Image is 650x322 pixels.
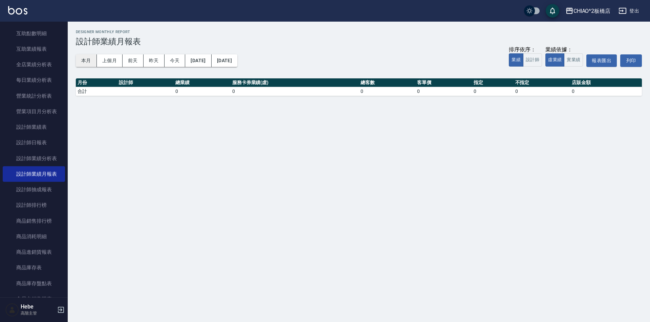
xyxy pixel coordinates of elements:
a: 設計師業績分析表 [3,151,65,166]
button: 業績 [509,53,523,67]
div: 業績依據： [545,46,583,53]
a: 每日業績分析表 [3,72,65,88]
button: save [546,4,559,18]
div: 排序依序： [509,46,542,53]
th: 設計師 [117,78,174,87]
td: 0 [359,87,415,96]
h5: Hebe [21,303,55,310]
button: 昨天 [144,54,165,67]
th: 客單價 [415,78,472,87]
div: CHIAO^2板橋店 [573,7,611,15]
h2: Designer Monthly Report [76,30,642,34]
a: 設計師業績表 [3,119,65,135]
a: 互助點數明細 [3,26,65,41]
a: 商品銷售排行榜 [3,213,65,229]
td: 0 [570,87,642,96]
button: CHIAO^2板橋店 [563,4,613,18]
a: 設計師日報表 [3,135,65,150]
button: 上個月 [97,54,123,67]
button: [DATE] [185,54,211,67]
button: 實業績 [564,53,583,67]
td: 0 [231,87,359,96]
p: 高階主管 [21,310,55,316]
button: 登出 [616,5,642,17]
th: 不指定 [514,78,570,87]
th: 月份 [76,78,117,87]
td: 0 [472,87,513,96]
th: 店販金額 [570,78,642,87]
table: a dense table [76,78,642,96]
button: 今天 [165,54,186,67]
button: 本月 [76,54,97,67]
a: 商品消耗明細 [3,229,65,244]
a: 全店業績分析表 [3,57,65,72]
button: 前天 [123,54,144,67]
a: 商品庫存盤點表 [3,276,65,291]
a: 會員卡銷售報表 [3,291,65,307]
th: 總業績 [174,78,230,87]
a: 互助業績報表 [3,41,65,57]
h3: 設計師業績月報表 [76,37,642,46]
button: 設計師 [523,53,542,67]
a: 設計師業績月報表 [3,166,65,182]
img: Logo [8,6,27,15]
a: 商品進銷貨報表 [3,244,65,260]
td: 0 [174,87,230,96]
button: 列印 [620,54,642,67]
td: 合計 [76,87,117,96]
img: Person [5,303,19,317]
button: 虛業績 [545,53,564,67]
th: 總客數 [359,78,415,87]
td: 0 [514,87,570,96]
a: 營業統計分析表 [3,88,65,104]
a: 商品庫存表 [3,260,65,275]
button: 報表匯出 [586,54,617,67]
td: 0 [415,87,472,96]
th: 指定 [472,78,513,87]
button: [DATE] [212,54,237,67]
a: 營業項目月分析表 [3,104,65,119]
a: 設計師抽成報表 [3,182,65,197]
a: 設計師排行榜 [3,197,65,213]
th: 服務卡券業績(虛) [231,78,359,87]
